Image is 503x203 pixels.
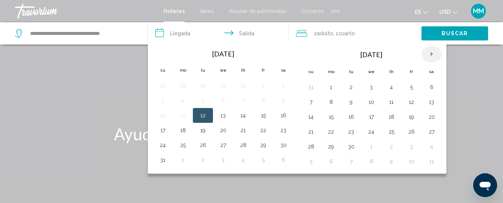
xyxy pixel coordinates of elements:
[415,9,421,15] span: es
[237,155,249,165] button: Day 4
[325,97,337,107] button: Day 8
[405,156,417,167] button: Day 10
[439,9,451,15] span: USD
[365,141,377,152] button: Day 1
[157,140,169,150] button: Day 24
[317,30,333,36] span: Adulto
[331,5,340,17] button: Extra navigation items
[473,7,484,15] span: MM
[177,155,189,165] button: Day 1
[325,112,337,122] button: Day 15
[305,112,317,122] button: Day 14
[365,156,377,167] button: Day 8
[301,8,324,14] a: Cruceros
[177,81,189,91] button: Day 28
[325,127,337,137] button: Day 22
[277,110,289,121] button: Day 16
[173,46,273,62] th: [DATE]
[405,82,417,92] button: Day 5
[237,140,249,150] button: Day 28
[442,31,468,37] span: Buscar
[197,155,209,165] button: Day 2
[405,97,417,107] button: Day 12
[217,81,229,91] button: Day 30
[365,127,377,137] button: Day 24
[385,156,397,167] button: Day 9
[229,8,286,14] a: Alquiler de automóviles
[257,125,269,135] button: Day 22
[345,156,357,167] button: Day 7
[405,112,417,122] button: Day 19
[426,156,437,167] button: Day 11
[385,141,397,152] button: Day 2
[163,8,185,14] a: Hoteles
[289,22,421,45] button: Travelers: 2 adults, 0 children
[405,127,417,137] button: Day 26
[338,30,355,36] span: Cuarto
[426,112,437,122] button: Day 20
[405,141,417,152] button: Day 3
[217,140,229,150] button: Day 27
[237,125,249,135] button: Day 21
[257,110,269,121] button: Day 15
[421,46,442,63] button: Next month
[473,173,497,197] iframe: Button to launch messaging window
[257,95,269,106] button: Day 8
[321,46,421,63] th: [DATE]
[426,97,437,107] button: Day 13
[426,127,437,137] button: Day 27
[365,82,377,92] button: Day 3
[305,127,317,137] button: Day 21
[177,95,189,106] button: Day 4
[217,155,229,165] button: Day 3
[314,28,333,39] span: 2
[197,140,209,150] button: Day 26
[426,141,437,152] button: Day 4
[385,112,397,122] button: Day 18
[469,3,488,19] button: User Menu
[345,112,357,122] button: Day 16
[385,82,397,92] button: Day 4
[415,6,428,17] button: Change language
[157,155,169,165] button: Day 31
[305,82,317,92] button: Day 31
[426,82,437,92] button: Day 6
[305,97,317,107] button: Day 7
[345,141,357,152] button: Day 30
[177,110,189,121] button: Day 11
[177,125,189,135] button: Day 18
[157,110,169,121] button: Day 10
[439,6,458,17] button: Change currency
[112,124,391,163] h1: Ayudándole a encontrar y reservar los mejores destinos del mundo.
[385,127,397,137] button: Day 25
[277,81,289,91] button: Day 2
[325,82,337,92] button: Day 1
[305,141,317,152] button: Day 28
[325,141,337,152] button: Day 29
[257,140,269,150] button: Day 29
[385,97,397,107] button: Day 11
[257,81,269,91] button: Day 1
[237,95,249,106] button: Day 7
[177,140,189,150] button: Day 25
[305,156,317,167] button: Day 5
[148,22,288,45] button: Check in and out dates
[421,26,488,40] button: Buscar
[333,28,355,39] span: , 1
[345,127,357,137] button: Day 23
[277,140,289,150] button: Day 30
[217,110,229,121] button: Day 13
[365,97,377,107] button: Day 10
[277,95,289,106] button: Day 9
[197,125,209,135] button: Day 19
[217,95,229,106] button: Day 6
[237,110,249,121] button: Day 14
[200,8,214,14] a: Aéreo
[365,112,377,122] button: Day 17
[237,81,249,91] button: Day 31
[157,125,169,135] button: Day 17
